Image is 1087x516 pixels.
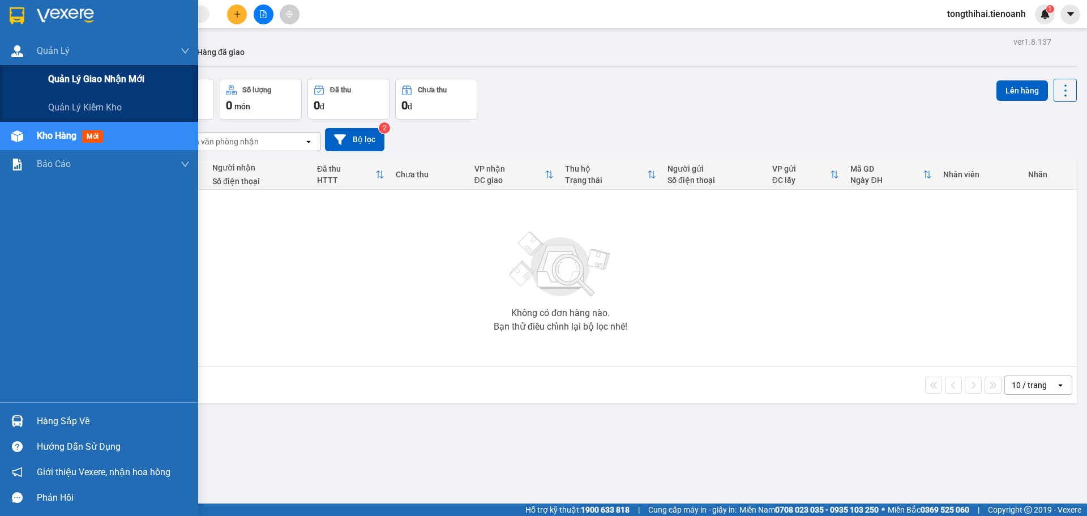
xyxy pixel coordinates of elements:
span: message [12,492,23,503]
div: Số điện thoại [667,176,761,185]
div: Số điện thoại [212,177,306,186]
span: ⚪️ [881,508,885,512]
span: | [638,504,640,516]
div: Hướng dẫn sử dụng [37,438,190,455]
div: Chưa thu [396,170,463,179]
div: Nhân viên [943,170,1016,179]
img: logo-vxr [10,7,24,24]
button: caret-down [1060,5,1080,24]
div: Ngày ĐH [850,176,923,185]
span: đ [408,102,412,111]
svg: open [304,137,313,146]
span: down [181,46,190,56]
div: Bạn thử điều chỉnh lại bộ lọc nhé! [494,322,627,331]
button: Bộ lọc [325,128,384,151]
div: ĐC lấy [772,176,831,185]
span: Báo cáo [37,157,71,171]
span: | [978,504,979,516]
span: mới [82,130,103,143]
div: 10 / trang [1012,379,1047,391]
div: Không có đơn hàng nào. [511,309,610,318]
sup: 2 [379,122,390,134]
div: Thu hộ [565,164,647,173]
button: Hàng đã giao [188,39,254,66]
span: Cung cấp máy in - giấy in: [648,504,737,516]
div: VP gửi [772,164,831,173]
div: Phản hồi [37,489,190,506]
img: warehouse-icon [11,130,23,142]
svg: open [1056,381,1065,390]
th: Toggle SortBy [469,160,559,190]
button: Chưa thu0đ [395,79,477,120]
span: tongthihai.tienoanh [938,7,1035,21]
span: file-add [259,10,267,18]
span: 0 [401,99,408,112]
span: 0 [314,99,320,112]
span: Kho hàng [37,130,76,141]
span: Quản Lý [37,44,70,58]
span: Quản lý giao nhận mới [48,72,144,86]
img: solution-icon [11,159,23,170]
div: Nhãn [1028,170,1071,179]
th: Toggle SortBy [311,160,390,190]
span: món [234,102,250,111]
span: 1 [1048,5,1052,13]
button: aim [280,5,299,24]
span: plus [233,10,241,18]
div: Hàng sắp về [37,413,190,430]
span: copyright [1024,506,1032,514]
span: Miền Bắc [888,504,969,516]
div: Chọn văn phòng nhận [181,136,259,147]
span: question-circle [12,441,23,452]
span: notification [12,467,23,477]
button: Đã thu0đ [307,79,390,120]
div: Đã thu [317,164,375,173]
th: Toggle SortBy [559,160,662,190]
span: Hỗ trợ kỹ thuật: [525,504,630,516]
span: đ [320,102,324,111]
div: Số lượng [242,86,271,94]
div: Chưa thu [418,86,447,94]
span: aim [285,10,293,18]
img: warehouse-icon [11,45,23,57]
button: plus [227,5,247,24]
div: Người gửi [667,164,761,173]
div: HTTT [317,176,375,185]
sup: 1 [1046,5,1054,13]
div: Người nhận [212,163,306,172]
th: Toggle SortBy [845,160,938,190]
button: Số lượng0món [220,79,302,120]
span: Quản lý kiểm kho [48,100,122,114]
button: Lên hàng [996,80,1048,101]
div: Mã GD [850,164,923,173]
div: Trạng thái [565,176,647,185]
strong: 1900 633 818 [581,505,630,514]
span: Giới thiệu Vexere, nhận hoa hồng [37,465,170,479]
span: down [181,160,190,169]
span: caret-down [1065,9,1076,19]
div: ver 1.8.137 [1013,36,1051,48]
div: ĐC giao [474,176,545,185]
div: Đã thu [330,86,351,94]
button: file-add [254,5,273,24]
img: warehouse-icon [11,415,23,427]
div: VP nhận [474,164,545,173]
strong: 0369 525 060 [921,505,969,514]
th: Toggle SortBy [767,160,845,190]
span: 0 [226,99,232,112]
strong: 0708 023 035 - 0935 103 250 [775,505,879,514]
span: Miền Nam [739,504,879,516]
img: svg+xml;base64,PHN2ZyBjbGFzcz0ibGlzdC1wbHVnX19zdmciIHhtbG5zPSJodHRwOi8vd3d3LnczLm9yZy8yMDAwL3N2Zy... [504,225,617,304]
img: icon-new-feature [1040,9,1050,19]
